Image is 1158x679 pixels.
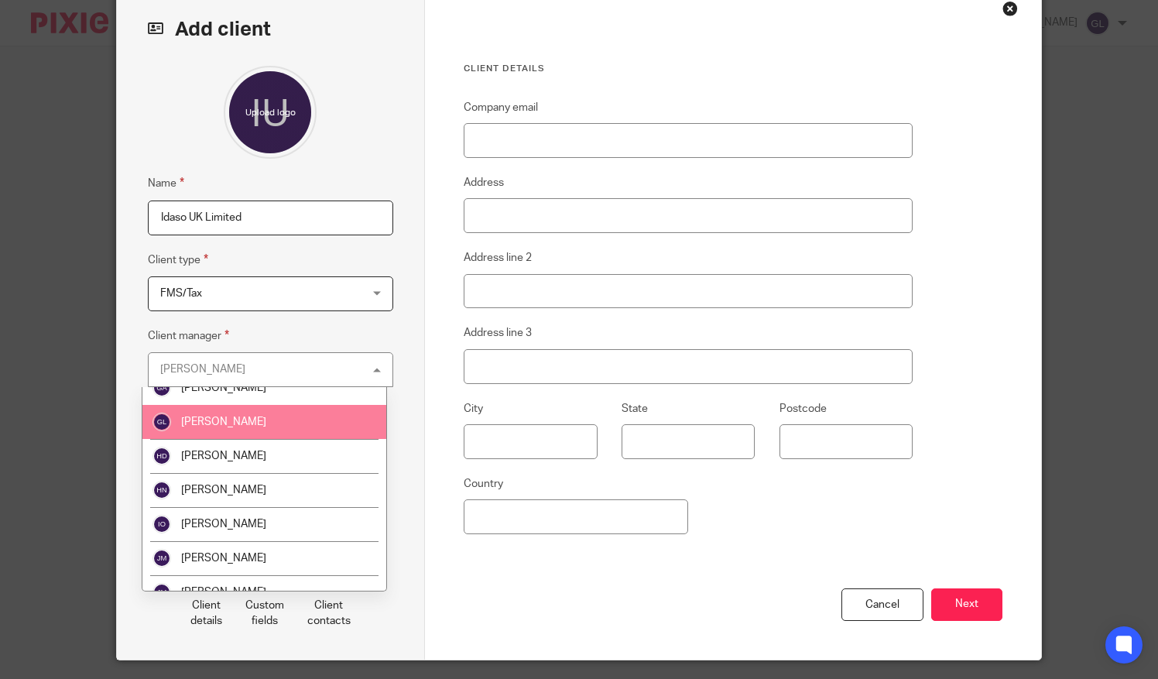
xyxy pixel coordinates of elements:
[245,598,284,629] p: Custom fields
[1002,1,1018,16] div: Close this dialog window
[152,481,171,499] img: svg%3E
[464,250,532,266] label: Address line 2
[152,515,171,533] img: svg%3E
[181,417,266,427] span: [PERSON_NAME]
[148,16,393,43] h2: Add client
[181,485,266,496] span: [PERSON_NAME]
[779,401,827,417] label: Postcode
[181,553,266,564] span: [PERSON_NAME]
[152,583,171,602] img: svg%3E
[464,401,483,417] label: City
[152,379,171,397] img: svg%3E
[464,175,504,190] label: Address
[931,588,1002,622] button: Next
[152,447,171,465] img: svg%3E
[841,588,923,622] div: Cancel
[181,451,266,461] span: [PERSON_NAME]
[464,100,538,115] label: Company email
[622,401,648,417] label: State
[181,587,266,598] span: [PERSON_NAME]
[464,63,913,75] h3: Client details
[148,327,229,345] label: Client manager
[148,251,208,269] label: Client type
[148,174,184,192] label: Name
[152,549,171,568] img: svg%3E
[181,382,266,393] span: [PERSON_NAME]
[160,288,202,299] span: FMS/Tax
[190,598,222,629] p: Client details
[464,476,503,492] label: Country
[464,325,532,341] label: Address line 3
[181,519,266,530] span: [PERSON_NAME]
[307,598,351,629] p: Client contacts
[160,364,245,375] div: [PERSON_NAME]
[152,413,171,431] img: svg%3E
